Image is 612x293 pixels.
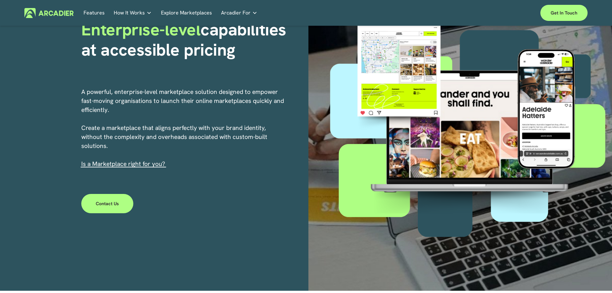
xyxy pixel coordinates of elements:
[580,262,612,293] iframe: Chat Widget
[84,8,105,18] a: Features
[114,8,145,17] span: How It Works
[114,8,152,18] a: folder dropdown
[81,194,134,213] a: Contact Us
[83,160,165,168] a: s a Marketplace right for you?
[221,8,251,17] span: Arcadier For
[81,87,285,169] p: A powerful, enterprise-level marketplace solution designed to empower fast-moving organisations t...
[81,18,291,60] strong: capabilities at accessible pricing
[81,18,201,41] span: Enterprise-level
[24,8,74,18] img: Arcadier
[81,160,165,168] span: I
[540,5,588,21] a: Get in touch
[161,8,212,18] a: Explore Marketplaces
[221,8,257,18] a: folder dropdown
